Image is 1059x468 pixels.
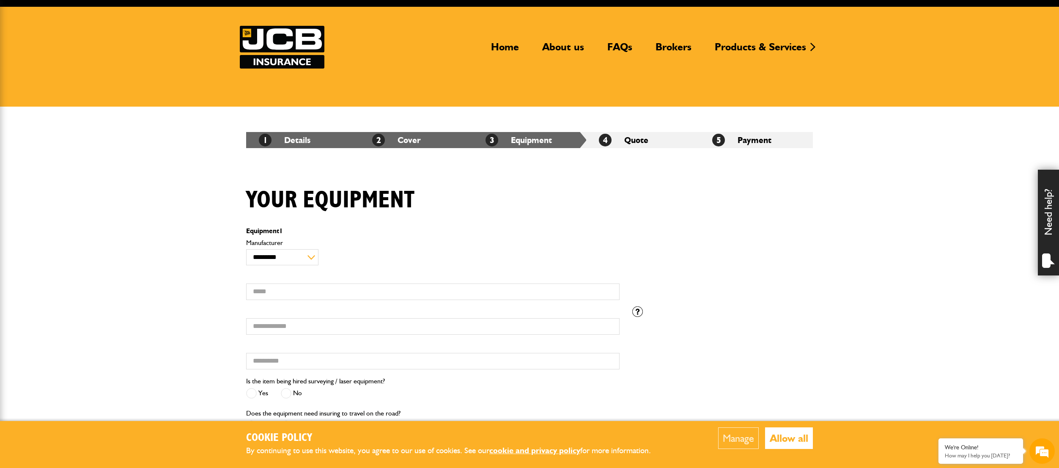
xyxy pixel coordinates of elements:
[259,134,272,146] span: 1
[489,446,580,455] a: cookie and privacy policy
[246,421,268,431] label: Yes
[279,227,283,235] span: 1
[246,228,620,234] p: Equipment
[486,134,498,146] span: 3
[372,135,421,145] a: 2Cover
[246,432,665,445] h2: Cookie Policy
[945,444,1017,451] div: We're Online!
[700,132,813,148] li: Payment
[485,41,525,60] a: Home
[945,452,1017,459] p: How may I help you today?
[718,427,759,449] button: Manage
[599,134,612,146] span: 4
[281,388,302,399] label: No
[246,240,620,246] label: Manufacturer
[246,410,401,417] label: Does the equipment need insuring to travel on the road?
[246,444,665,457] p: By continuing to use this website, you agree to our use of cookies. See our for more information.
[246,388,268,399] label: Yes
[240,26,324,69] a: JCB Insurance Services
[765,427,813,449] button: Allow all
[649,41,698,60] a: Brokers
[712,134,725,146] span: 5
[246,186,414,215] h1: Your equipment
[708,41,812,60] a: Products & Services
[601,41,639,60] a: FAQs
[1038,170,1059,275] div: Need help?
[281,421,302,431] label: No
[586,132,700,148] li: Quote
[536,41,590,60] a: About us
[246,378,385,385] label: Is the item being hired surveying / laser equipment?
[240,26,324,69] img: JCB Insurance Services logo
[372,134,385,146] span: 2
[259,135,310,145] a: 1Details
[473,132,586,148] li: Equipment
